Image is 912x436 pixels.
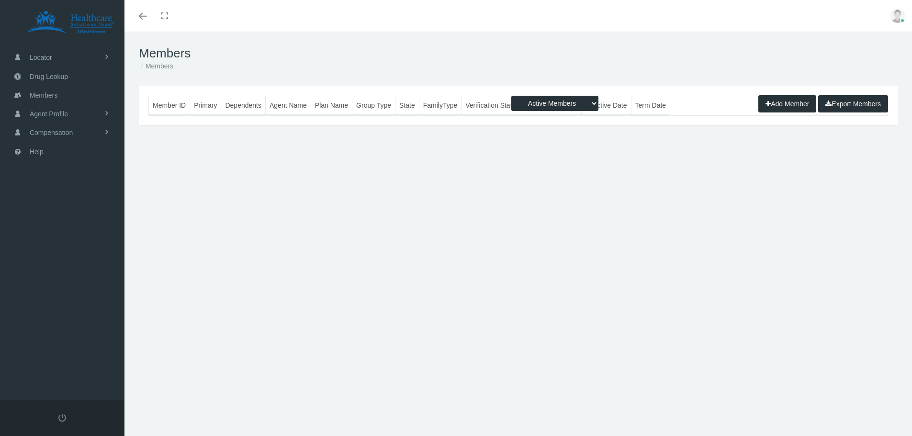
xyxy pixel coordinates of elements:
th: Plan Name [311,96,352,115]
th: State [395,96,419,115]
span: Compensation [30,123,73,142]
th: Member ID [149,96,190,115]
th: Verification Status [462,96,523,115]
th: FamilyType [419,96,462,115]
img: HEALTHCARE SOLUTIONS TEAM, LLC [12,11,127,34]
span: Locator [30,48,52,67]
th: Group Type [352,96,395,115]
span: Help [30,143,44,161]
span: Drug Lookup [30,67,68,86]
th: Effective Date [581,96,631,115]
th: Primary [190,96,221,115]
button: Export Members [818,95,888,112]
li: Members [139,61,173,71]
span: Agent Profile [30,105,68,123]
img: user-placeholder.jpg [890,9,905,23]
h1: Members [139,46,898,61]
span: Members [30,86,57,104]
th: Agent Name [265,96,311,115]
th: Term Date [631,96,670,115]
th: Dependents [221,96,266,115]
